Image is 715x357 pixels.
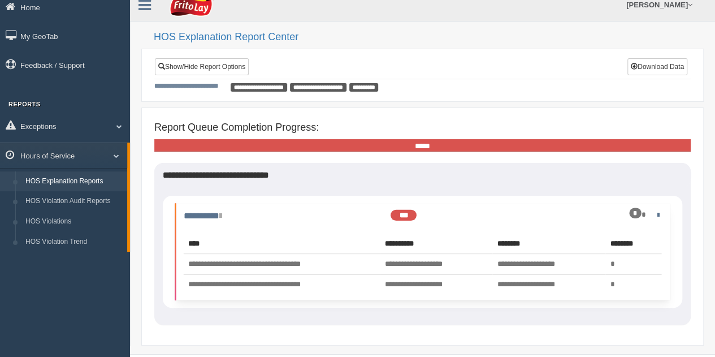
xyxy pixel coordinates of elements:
[627,58,687,75] button: Download Data
[154,32,704,43] h2: HOS Explanation Report Center
[20,212,127,232] a: HOS Violations
[154,122,691,134] h4: Report Queue Completion Progress:
[155,58,249,75] a: Show/Hide Report Options
[175,204,670,300] li: Expand
[20,232,127,252] a: HOS Violation Trend
[20,171,127,192] a: HOS Explanation Reports
[20,191,127,212] a: HOS Violation Audit Reports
